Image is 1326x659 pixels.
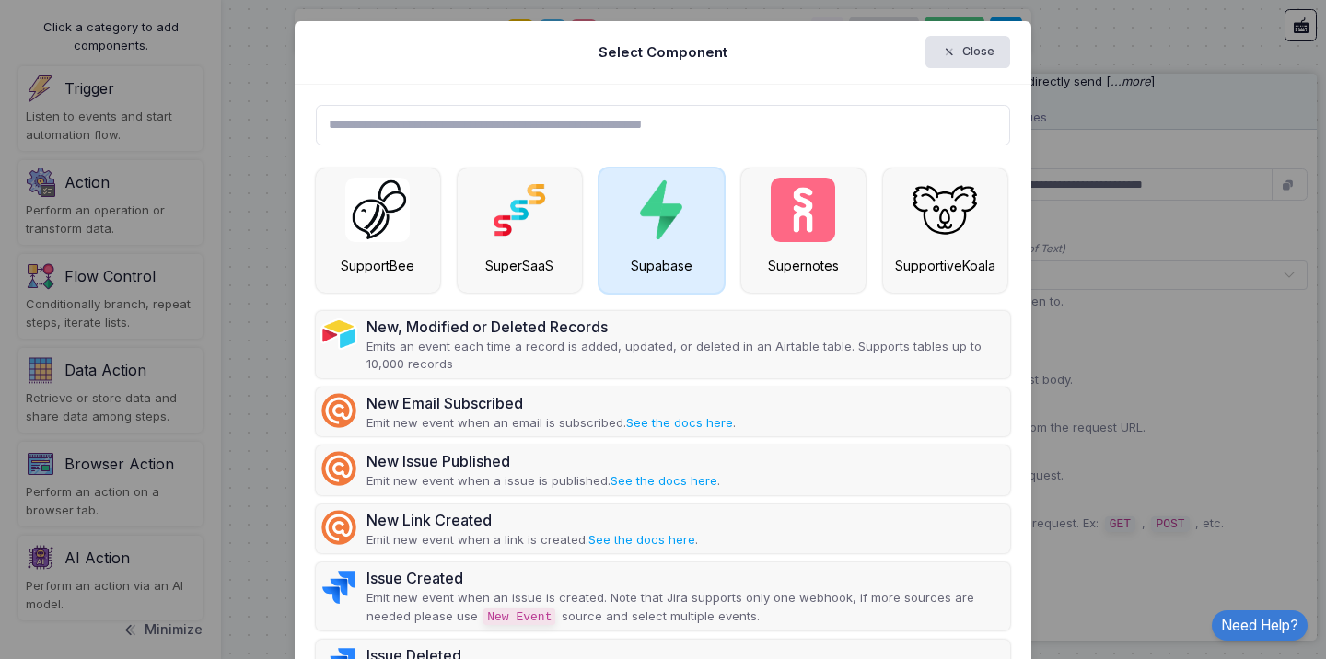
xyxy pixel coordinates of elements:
img: supersaas.jpg [487,178,552,242]
div: Supernotes [750,256,856,275]
div: New, Modified or Deleted Records [366,316,1006,338]
img: jira.svg [320,567,357,604]
div: New Issue Published [366,450,720,472]
div: New Email Subscribed [366,392,736,414]
a: See the docs here [626,415,733,430]
img: supabase.png [629,178,693,242]
code: New Event [483,608,555,625]
img: curated.png [320,450,357,487]
div: SuperSaaS [467,256,573,275]
p: Emit new event when a issue is published. . [366,472,720,491]
p: Emit new event when an issue is created. Note that Jira supports only one webhook, if more source... [366,589,1006,626]
div: Supabase [609,256,715,275]
div: SupportBee [325,256,431,275]
p: Emit new event when an email is subscribed. . [366,414,736,433]
img: airtable.png [320,316,357,353]
img: curated.png [320,509,357,546]
a: See the docs here [611,473,717,488]
div: Issue Created [366,567,1006,589]
a: See the docs here [588,532,695,547]
div: New Link Created [366,509,698,531]
p: Emits an event each time a record is added, updated, or deleted in an Airtable table. Supports ta... [366,338,1006,374]
img: supportbee.png [345,178,410,242]
img: curated.png [320,392,357,429]
h5: Select Component [599,42,727,63]
div: SupportiveKoala [892,256,998,275]
img: supportive-koala.svg [913,178,977,242]
a: Need Help? [1212,610,1308,641]
img: supernotes.png [771,178,835,242]
p: Emit new event when a link is created. . [366,531,698,549]
button: Close [925,36,1011,68]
